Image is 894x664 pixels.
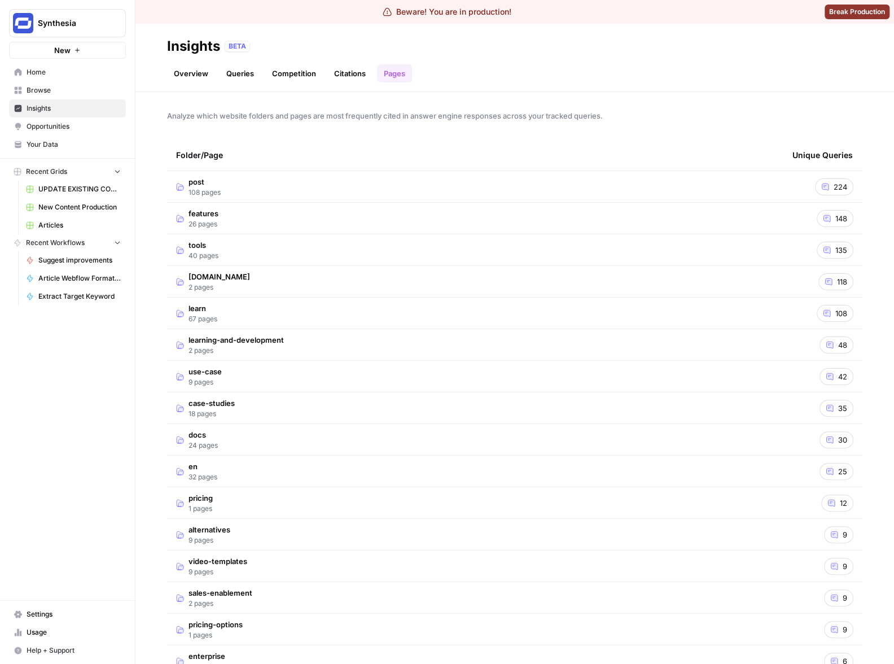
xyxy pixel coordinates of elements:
[189,219,218,229] span: 26 pages
[9,641,126,659] button: Help + Support
[792,139,853,171] div: Unique Queries
[843,592,847,604] span: 9
[167,64,215,82] a: Overview
[21,287,126,305] a: Extract Target Keyword
[27,103,121,113] span: Insights
[189,599,252,609] span: 2 pages
[26,238,85,248] span: Recent Workflows
[9,623,126,641] a: Usage
[21,198,126,216] a: New Content Production
[189,282,250,292] span: 2 pages
[189,346,284,356] span: 2 pages
[843,561,847,572] span: 9
[829,7,885,17] span: Break Production
[840,497,847,509] span: 12
[843,529,847,540] span: 9
[9,9,126,37] button: Workspace: Synthesia
[189,208,218,219] span: features
[189,429,218,440] span: docs
[189,524,230,535] span: alternatives
[189,314,217,324] span: 67 pages
[27,645,121,656] span: Help + Support
[825,5,889,19] button: Break Production
[9,234,126,251] button: Recent Workflows
[189,251,218,261] span: 40 pages
[167,110,862,121] span: Analyze which website folders and pages are most frequently cited in answer engine responses acro...
[13,13,33,33] img: Synthesia Logo
[189,650,225,662] span: enterprise
[27,609,121,619] span: Settings
[21,216,126,234] a: Articles
[225,41,250,52] div: BETA
[38,220,121,230] span: Articles
[176,139,774,171] div: Folder/Page
[834,181,847,193] span: 224
[27,85,121,95] span: Browse
[9,42,126,59] button: New
[189,366,222,377] span: use-case
[189,472,217,482] span: 32 pages
[189,397,235,409] span: case-studies
[835,213,847,224] span: 148
[38,255,121,265] span: Suggest improvements
[27,627,121,637] span: Usage
[54,45,71,56] span: New
[189,587,252,599] span: sales-enablement
[189,630,243,640] span: 1 pages
[38,184,121,194] span: UPDATE EXISTING CONTENT
[27,67,121,77] span: Home
[189,619,243,630] span: pricing-options
[189,271,250,282] span: [DOMAIN_NAME]
[26,167,67,177] span: Recent Grids
[189,303,217,314] span: learn
[838,371,847,382] span: 42
[265,64,323,82] a: Competition
[189,377,222,387] span: 9 pages
[9,136,126,154] a: Your Data
[189,556,247,567] span: video-templates
[189,567,247,577] span: 9 pages
[9,163,126,180] button: Recent Grids
[38,291,121,302] span: Extract Target Keyword
[377,64,412,82] a: Pages
[838,403,847,414] span: 35
[38,273,121,283] span: Article Webflow Formatter
[9,117,126,136] a: Opportunities
[837,276,847,287] span: 118
[838,434,847,445] span: 30
[383,6,511,18] div: Beware! You are in production!
[189,492,213,504] span: pricing
[9,99,126,117] a: Insights
[189,187,221,198] span: 108 pages
[189,334,284,346] span: learning-and-development
[843,624,847,635] span: 9
[189,461,217,472] span: en
[835,308,847,319] span: 108
[21,180,126,198] a: UPDATE EXISTING CONTENT
[189,535,230,545] span: 9 pages
[21,269,126,287] a: Article Webflow Formatter
[327,64,373,82] a: Citations
[38,18,106,29] span: Synthesia
[167,37,220,55] div: Insights
[9,63,126,81] a: Home
[9,81,126,99] a: Browse
[838,466,847,477] span: 25
[27,139,121,150] span: Your Data
[189,239,218,251] span: tools
[835,244,847,256] span: 135
[189,440,218,451] span: 24 pages
[21,251,126,269] a: Suggest improvements
[27,121,121,132] span: Opportunities
[189,504,213,514] span: 1 pages
[189,409,235,419] span: 18 pages
[9,605,126,623] a: Settings
[38,202,121,212] span: New Content Production
[838,339,847,351] span: 48
[189,176,221,187] span: post
[220,64,261,82] a: Queries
